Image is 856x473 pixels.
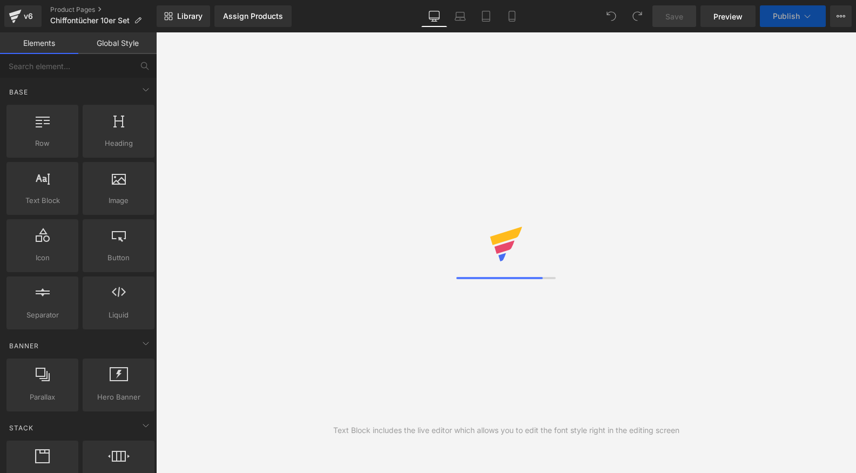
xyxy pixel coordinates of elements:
span: Button [86,252,151,263]
div: Text Block includes the live editor which allows you to edit the font style right in the editing ... [333,424,679,436]
span: Parallax [10,391,75,403]
button: Redo [626,5,648,27]
span: Library [177,11,203,21]
span: Row [10,138,75,149]
div: Assign Products [223,12,283,21]
button: Undo [601,5,622,27]
span: Image [86,195,151,206]
a: Global Style [78,32,157,54]
span: Text Block [10,195,75,206]
span: Hero Banner [86,391,151,403]
a: Preview [700,5,756,27]
span: Publish [773,12,800,21]
span: Separator [10,309,75,321]
span: Heading [86,138,151,149]
a: Desktop [421,5,447,27]
a: v6 [4,5,42,27]
span: Icon [10,252,75,263]
span: Save [665,11,683,22]
span: Chiffontücher 10er Set [50,16,130,25]
a: Tablet [473,5,499,27]
button: More [830,5,852,27]
span: Banner [8,341,40,351]
a: Laptop [447,5,473,27]
span: Preview [713,11,743,22]
a: Mobile [499,5,525,27]
a: New Library [157,5,210,27]
span: Base [8,87,29,97]
span: Stack [8,423,35,433]
div: v6 [22,9,35,23]
a: Product Pages [50,5,157,14]
span: Liquid [86,309,151,321]
button: Publish [760,5,826,27]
